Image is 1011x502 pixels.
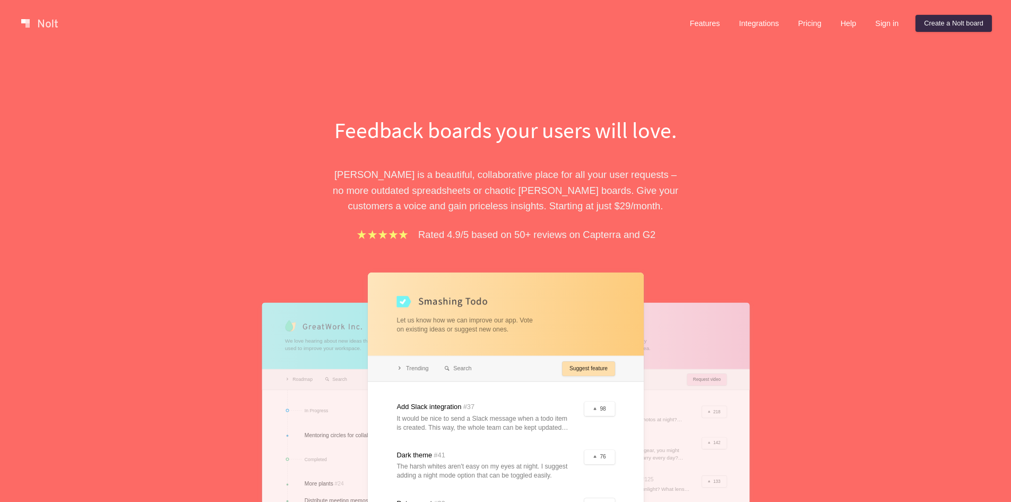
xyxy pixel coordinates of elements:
[323,115,689,146] h1: Feedback boards your users will love.
[867,15,907,32] a: Sign in
[790,15,830,32] a: Pricing
[356,228,410,241] img: stars.b067e34983.png
[681,15,729,32] a: Features
[418,227,655,242] p: Rated 4.9/5 based on 50+ reviews on Capterra and G2
[730,15,787,32] a: Integrations
[323,167,689,214] p: [PERSON_NAME] is a beautiful, collaborative place for all your user requests – no more outdated s...
[832,15,865,32] a: Help
[915,15,992,32] a: Create a Nolt board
